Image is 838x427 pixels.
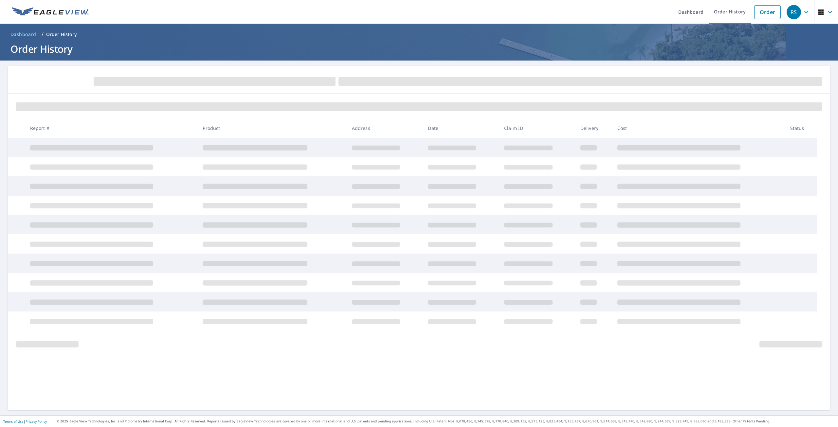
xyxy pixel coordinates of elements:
[57,419,835,424] p: © 2025 Eagle View Technologies, Inc. and Pictometry International Corp. All Rights Reserved. Repo...
[12,7,89,17] img: EV Logo
[25,118,198,138] th: Report #
[42,30,44,38] li: /
[8,42,830,56] h1: Order History
[499,118,575,138] th: Claim ID
[3,419,47,423] p: |
[26,419,47,424] a: Privacy Policy
[197,118,346,138] th: Product
[8,29,830,40] nav: breadcrumb
[3,419,24,424] a: Terms of Use
[423,118,499,138] th: Date
[575,118,612,138] th: Delivery
[46,31,77,38] p: Order History
[612,118,785,138] th: Cost
[8,29,39,40] a: Dashboard
[10,31,36,38] span: Dashboard
[754,5,781,19] a: Order
[785,118,817,138] th: Status
[787,5,801,19] div: RS
[347,118,423,138] th: Address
